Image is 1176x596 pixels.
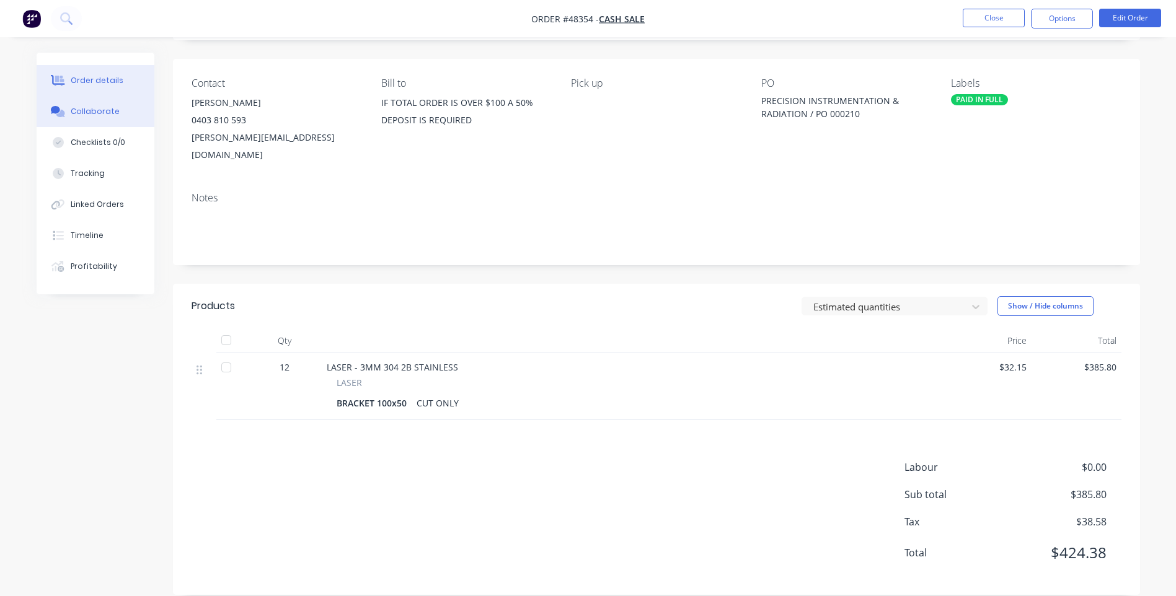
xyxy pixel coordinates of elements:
span: $385.80 [1014,487,1106,502]
div: PO [761,77,931,89]
button: Edit Order [1099,9,1161,27]
span: $0.00 [1014,460,1106,475]
span: $32.15 [947,361,1027,374]
span: LASER - 3MM 304 2B STAINLESS [327,361,458,373]
span: $424.38 [1014,541,1106,564]
div: BRACKET 100x50 [337,394,412,412]
div: PRECISION INSTRUMENTATION & RADIATION / PO 000210 [761,94,916,120]
div: Profitability [71,261,117,272]
button: Options [1031,9,1093,28]
div: [PERSON_NAME]0403 810 593[PERSON_NAME][EMAIL_ADDRESS][DOMAIN_NAME] [192,94,361,164]
span: $38.58 [1014,514,1106,529]
div: Order details [71,75,123,86]
div: Labels [951,77,1121,89]
div: Qty [247,328,322,353]
span: $385.80 [1037,361,1116,374]
button: Timeline [37,220,154,251]
div: Checklists 0/0 [71,137,125,148]
div: [PERSON_NAME] [192,94,361,112]
div: Pick up [571,77,741,89]
button: Order details [37,65,154,96]
span: Labour [904,460,1015,475]
div: Bill to [381,77,551,89]
button: Profitability [37,251,154,282]
span: Total [904,545,1015,560]
div: Linked Orders [71,199,124,210]
div: IF TOTAL ORDER IS OVER $100 A 50% DEPOSIT IS REQUIRED [381,94,551,129]
div: Tracking [71,168,105,179]
img: Factory [22,9,41,28]
div: Total [1032,328,1121,353]
button: Close [963,9,1025,27]
div: Notes [192,192,1121,204]
div: PAID IN FULL [951,94,1008,105]
button: Collaborate [37,96,154,127]
div: Products [192,299,235,313]
button: Checklists 0/0 [37,127,154,158]
div: 0403 810 593 [192,112,361,129]
button: Linked Orders [37,189,154,220]
div: Contact [192,77,361,89]
span: Tax [904,514,1015,529]
span: Order #48354 - [531,13,599,25]
div: Price [942,328,1032,353]
div: IF TOTAL ORDER IS OVER $100 A 50% DEPOSIT IS REQUIRED [381,94,551,134]
div: [PERSON_NAME][EMAIL_ADDRESS][DOMAIN_NAME] [192,129,361,164]
span: 12 [280,361,290,374]
div: Timeline [71,230,104,241]
button: Tracking [37,158,154,189]
span: Sub total [904,487,1015,502]
div: CUT ONLY [412,394,464,412]
div: Collaborate [71,106,120,117]
span: LASER [337,376,362,389]
button: Show / Hide columns [997,296,1094,316]
a: CASH SALE [599,13,645,25]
